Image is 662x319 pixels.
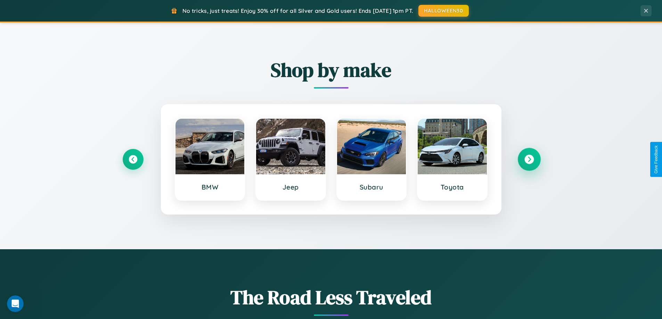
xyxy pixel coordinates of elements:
h3: Subaru [344,183,399,191]
button: HALLOWEEN30 [418,5,469,17]
h3: Toyota [425,183,480,191]
h3: Jeep [263,183,318,191]
h1: The Road Less Traveled [123,284,540,311]
h2: Shop by make [123,57,540,83]
span: No tricks, just treats! Enjoy 30% off for all Silver and Gold users! Ends [DATE] 1pm PT. [182,7,413,14]
iframe: Intercom live chat [7,295,24,312]
h3: BMW [182,183,238,191]
div: Give Feedback [654,145,659,174]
